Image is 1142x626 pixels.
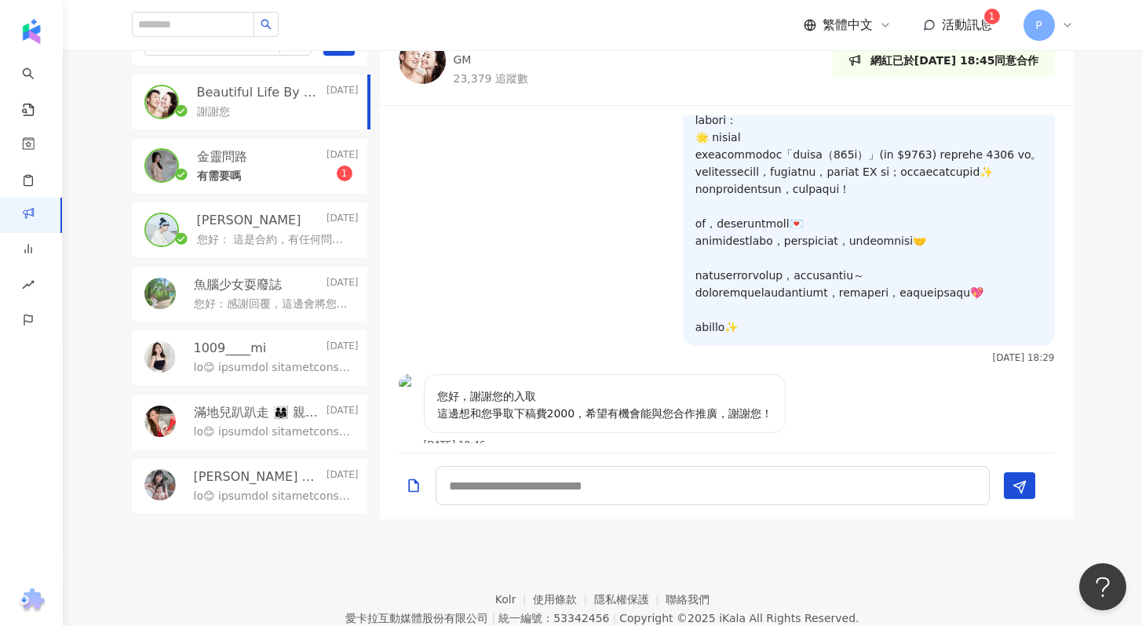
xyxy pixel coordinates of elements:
img: logo icon [19,19,44,44]
span: | [612,612,616,624]
p: [PERSON_NAME] Diary。C妞日記 x 臘腸寶貝 Tila [194,468,323,486]
span: 1 [989,11,995,22]
a: KOL AvatarBeautiful Life By GMGM23,379 追蹤數 [399,34,656,86]
a: Kolr [495,593,533,606]
p: lo😊 ipsumdol sitametconsec💪✨ ✅ adipis，elitsedd ✅ eiusmodte ✅ in UTL et、DOL magn aliquaenimadmi，ve... [194,489,352,504]
button: Send [1004,472,1035,499]
span: P [1035,16,1042,34]
p: [DATE] [327,340,359,357]
span: 活動訊息 [942,17,992,32]
p: 您好： 這是合約，有任何問題都歡迎隨時提出唷😊 另外，請您提供以下收件資訊 1.收件人 2.手機 3.711收件門市 4.e-mail 謝謝💛 [197,232,352,248]
p: 金靈問路 [197,148,247,166]
span: 繁體中文 [823,16,873,34]
p: Beautiful Life By GM [197,84,323,101]
div: Copyright © 2025 All Rights Reserved. [619,612,859,624]
p: 滿地兒趴趴走 👨‍👩‍👧 親子｜旅遊｜美食｜育兒日記 [194,404,323,421]
img: KOL Avatar [144,406,176,437]
span: search [261,19,272,30]
a: 聯絡我們 [666,593,710,606]
p: 您好，謝謝您的入取 這邊想和您爭取下稿費2000，希望有機會能與您合作推廣，謝謝您！ [437,388,773,422]
span: | [491,612,495,624]
p: 謝謝您 [197,104,230,120]
p: [DATE] [327,404,359,421]
p: [DATE] 18:29 [993,352,1055,363]
img: KOL Avatar [144,278,176,309]
p: 有需要嗎 [197,169,241,184]
p: 網紅已於[DATE] 18:45同意合作 [870,52,1039,69]
button: Add a file [406,467,421,504]
span: 1 [341,168,348,179]
p: GM [454,53,472,68]
p: 您好：感謝回覆，這邊會將您的報價跟團隊討論，有任何後續會再通知您，謝謝😊 [194,297,352,312]
p: 1009____mi [194,340,267,357]
img: KOL Avatar [399,37,446,84]
p: 23,379 追蹤數 [454,71,656,87]
a: search [22,56,53,118]
img: KOL Avatar [146,150,177,181]
p: [DATE] [327,212,359,229]
a: iKala [719,612,746,624]
sup: 1 [984,9,1000,24]
p: 魚腦少女耍廢誌 [194,276,282,293]
img: KOL Avatar [144,341,176,373]
img: chrome extension [16,588,47,613]
sup: 1 [337,166,352,181]
img: KOL Avatar [144,469,176,500]
span: rise [22,269,35,304]
img: KOL Avatar [399,374,418,393]
img: KOL Avatar [146,86,177,118]
p: [DATE] 18:46 [424,439,486,450]
p: [DATE] [327,276,359,293]
a: 隱私權保護 [594,593,666,606]
iframe: Help Scout Beacon - Open [1079,563,1126,610]
p: lo😊 ipsumdol sitametconsec💪✨ ✅ adipis，elitsedd ✅ eiusmodte ✅ in UTL et、DOL magn aliquaenimadmi，ve... [194,424,352,440]
a: 使用條款 [533,593,594,606]
p: lo😊 ipsumdol sitametconsec💪✨ ✅ adipis，elitsedd ✅ eiusmodte ✅ in UTL et、DOL magn aliquaenimadmi，ve... [194,360,352,376]
p: [DATE] [327,468,359,486]
p: [DATE] [327,84,359,101]
p: [DATE] [327,148,359,166]
img: KOL Avatar [146,214,177,246]
div: 愛卡拉互動媒體股份有限公司 [345,612,488,624]
p: [PERSON_NAME] [197,212,301,229]
div: 統一編號：53342456 [498,612,609,624]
